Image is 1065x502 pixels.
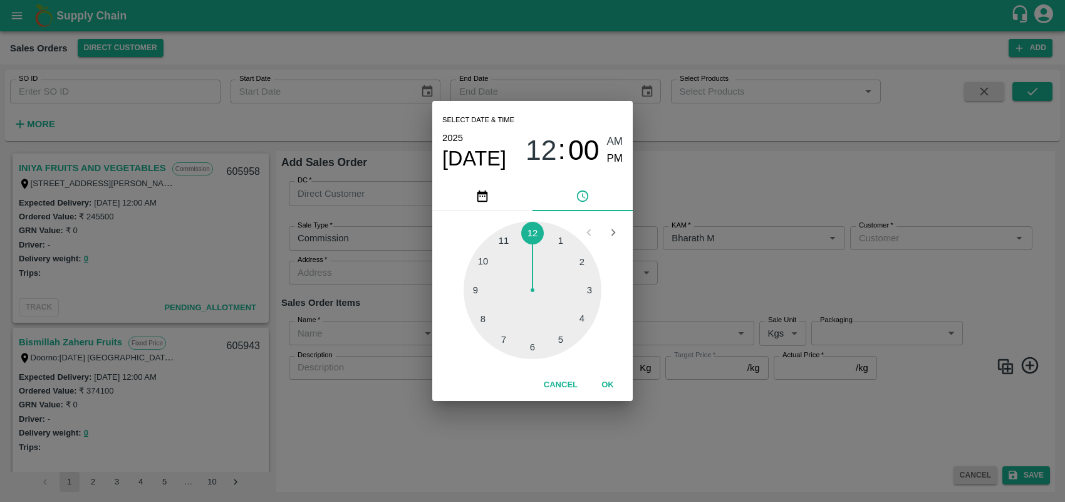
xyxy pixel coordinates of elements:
[432,181,532,211] button: pick date
[532,181,633,211] button: pick time
[601,221,625,244] button: Open next view
[558,133,566,167] span: :
[442,146,506,171] button: [DATE]
[526,133,557,167] button: 12
[568,133,600,167] button: 00
[539,374,583,396] button: Cancel
[442,130,463,146] button: 2025
[526,134,557,167] span: 12
[607,133,623,150] button: AM
[607,150,623,167] button: PM
[568,134,600,167] span: 00
[442,111,514,130] span: Select date & time
[588,374,628,396] button: OK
